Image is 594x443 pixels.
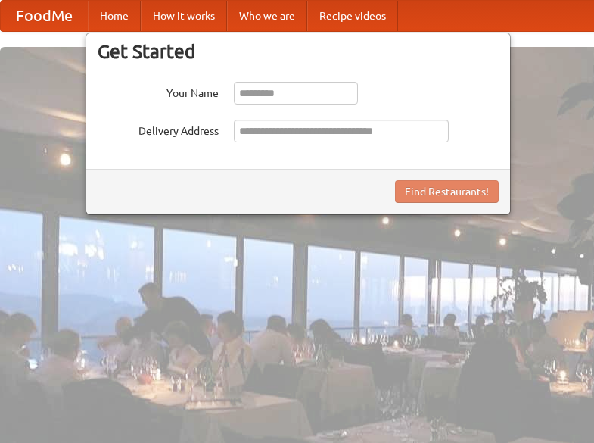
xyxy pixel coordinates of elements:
[307,1,398,31] a: Recipe videos
[98,120,219,139] label: Delivery Address
[1,1,88,31] a: FoodMe
[88,1,141,31] a: Home
[98,82,219,101] label: Your Name
[227,1,307,31] a: Who we are
[141,1,227,31] a: How it works
[98,40,499,63] h3: Get Started
[395,180,499,203] button: Find Restaurants!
